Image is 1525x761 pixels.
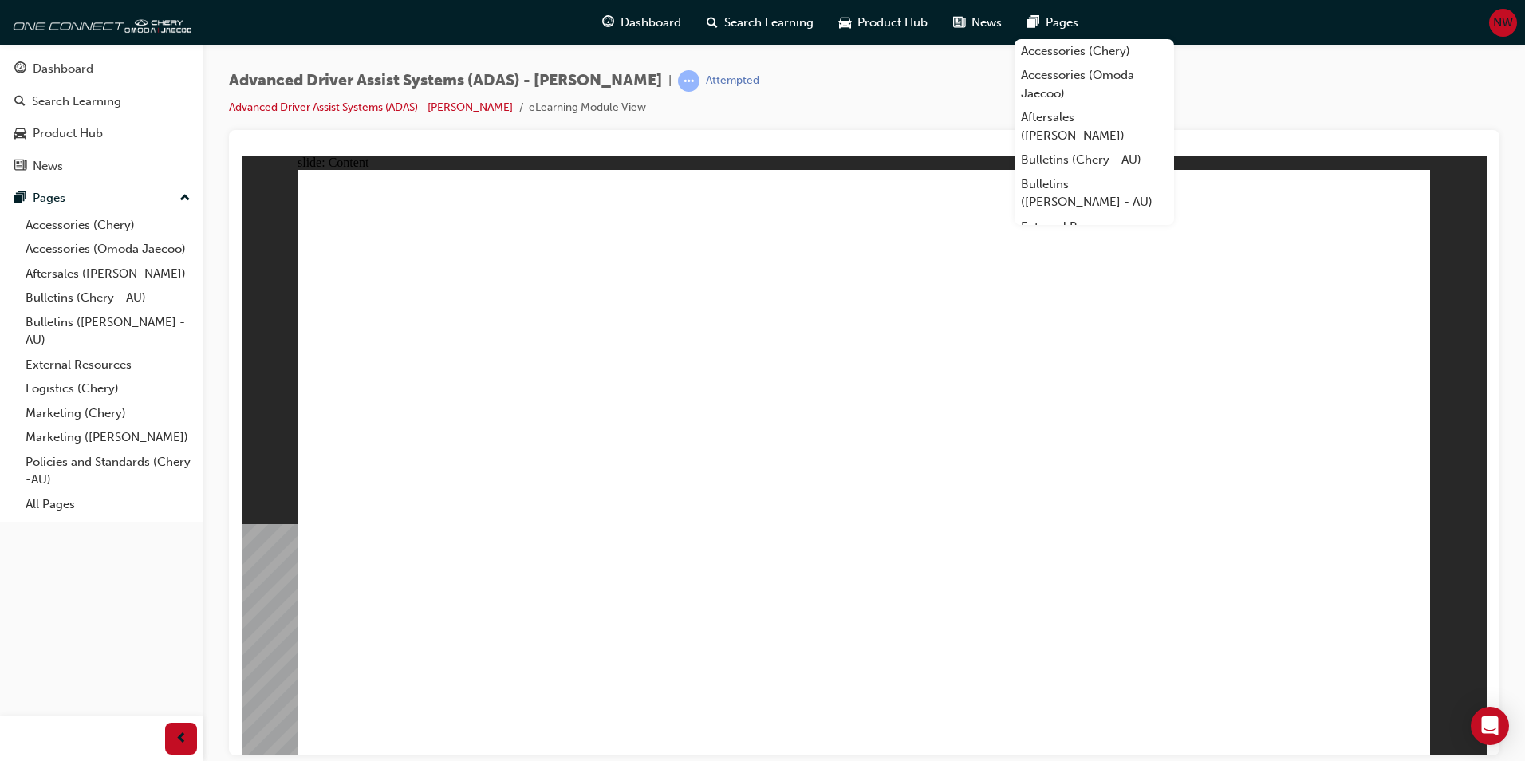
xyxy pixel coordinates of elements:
div: Open Intercom Messenger [1471,707,1509,745]
a: Bulletins ([PERSON_NAME] - AU) [19,310,197,353]
a: Bulletins ([PERSON_NAME] - AU) [1015,172,1174,215]
span: news-icon [14,160,26,174]
span: pages-icon [14,191,26,206]
li: eLearning Module View [529,99,646,117]
span: car-icon [839,13,851,33]
div: News [33,157,63,175]
a: guage-iconDashboard [589,6,694,39]
a: External Resources [19,353,197,377]
a: Marketing (Chery) [19,401,197,426]
div: Pages [33,189,65,207]
span: search-icon [14,95,26,109]
a: Marketing ([PERSON_NAME]) [19,425,197,450]
a: Bulletins (Chery - AU) [1015,148,1174,172]
a: Aftersales ([PERSON_NAME]) [1015,105,1174,148]
a: Accessories (Omoda Jaecoo) [19,237,197,262]
a: News [6,152,197,181]
a: car-iconProduct Hub [826,6,940,39]
button: DashboardSearch LearningProduct HubNews [6,51,197,183]
span: Dashboard [621,14,681,32]
a: Dashboard [6,54,197,84]
span: Pages [1046,14,1078,32]
a: Accessories (Omoda Jaecoo) [1015,63,1174,105]
button: Pages [6,183,197,213]
a: All Pages [19,492,197,517]
a: Search Learning [6,87,197,116]
span: prev-icon [175,729,187,749]
div: Dashboard [33,60,93,78]
img: oneconnect [8,6,191,38]
a: news-iconNews [940,6,1015,39]
a: Product Hub [6,119,197,148]
a: Logistics (Chery) [19,377,197,401]
span: Search Learning [724,14,814,32]
span: search-icon [707,13,718,33]
span: guage-icon [602,13,614,33]
a: Accessories (Chery) [1015,39,1174,64]
a: Advanced Driver Assist Systems (ADAS) - [PERSON_NAME] [229,101,513,114]
span: car-icon [14,127,26,141]
div: Attempted [706,73,759,89]
span: news-icon [953,13,965,33]
a: External Resources [1015,215,1174,239]
a: Bulletins (Chery - AU) [19,286,197,310]
a: search-iconSearch Learning [694,6,826,39]
span: News [971,14,1002,32]
div: Search Learning [32,93,121,111]
a: Aftersales ([PERSON_NAME]) [19,262,197,286]
a: Policies and Standards (Chery -AU) [19,450,197,492]
span: up-icon [179,188,191,209]
a: Accessories (Chery) [19,213,197,238]
span: | [668,72,672,90]
span: NW [1493,14,1513,32]
span: Product Hub [857,14,928,32]
span: Advanced Driver Assist Systems (ADAS) - [PERSON_NAME] [229,72,662,90]
div: Product Hub [33,124,103,143]
span: pages-icon [1027,13,1039,33]
span: learningRecordVerb_ATTEMPT-icon [678,70,699,92]
button: NW [1489,9,1517,37]
a: pages-iconPages [1015,6,1091,39]
span: guage-icon [14,62,26,77]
